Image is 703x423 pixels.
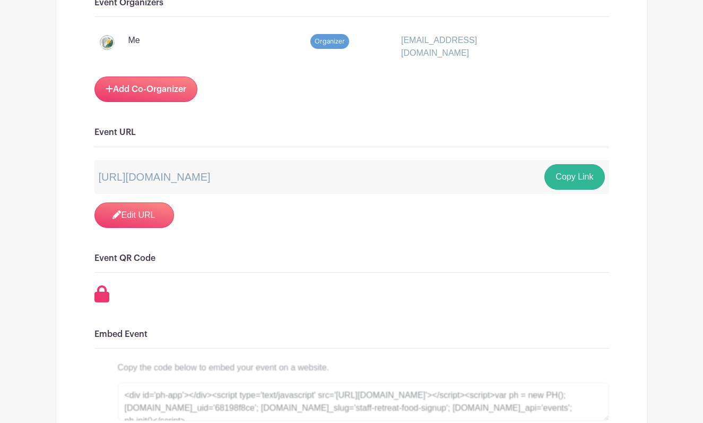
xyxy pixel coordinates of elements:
[94,253,609,264] h6: Event QR Code
[94,128,609,138] h6: Event URL
[544,164,604,190] button: Copy Link
[310,34,349,49] span: Organizer
[99,34,116,51] img: MSIM_LogoCircular.jpg
[94,202,174,228] a: Edit URL
[94,329,609,340] h6: Embed Event
[99,169,211,185] p: [URL][DOMAIN_NAME]
[128,34,140,47] p: Me
[94,77,197,102] a: Add Co-Organizer
[395,34,525,60] div: [EMAIL_ADDRESS][DOMAIN_NAME]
